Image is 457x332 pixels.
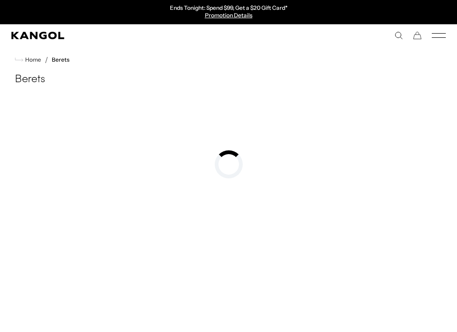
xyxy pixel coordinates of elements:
slideshow-component: Announcement bar [133,5,325,20]
p: Ends Tonight: Spend $99, Get a $20 Gift Card* [170,5,288,12]
li: / [41,54,48,65]
div: Announcement [133,5,325,20]
h1: Berets [11,73,446,87]
a: Kangol [11,32,229,39]
div: 1 of 2 [133,5,325,20]
span: Home [23,57,41,63]
button: Mobile Menu [432,31,446,40]
summary: Search here [394,31,403,40]
button: Cart [413,31,422,40]
a: Home [15,56,41,64]
a: Promotion Details [205,12,253,19]
a: Berets [52,57,70,63]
